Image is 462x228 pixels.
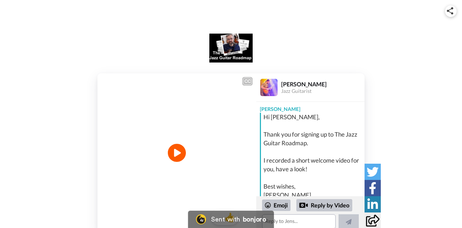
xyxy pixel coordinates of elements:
[256,102,365,113] div: [PERSON_NAME]
[281,81,364,87] div: [PERSON_NAME]
[447,7,453,14] img: ic_share.svg
[296,199,352,211] div: Reply by Video
[188,211,274,228] a: Bonjoro LogoSent withbonjoro
[211,216,240,223] div: Sent with
[263,113,363,199] div: Hi [PERSON_NAME], Thank you for signing up to The Jazz Guitar Roadmap. I recorded a short welcome...
[281,88,364,94] div: Jazz Guitarist
[103,214,115,223] span: 0:00
[196,214,206,224] img: Bonjoro Logo
[209,34,253,63] img: logo
[243,78,252,85] div: CC
[117,214,119,223] span: /
[121,214,133,223] span: 0:50
[262,199,291,211] div: Emoji
[299,201,308,210] div: Reply by Video
[243,216,266,223] div: bonjoro
[260,79,278,96] img: Profile Image
[211,209,239,225] button: 1👍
